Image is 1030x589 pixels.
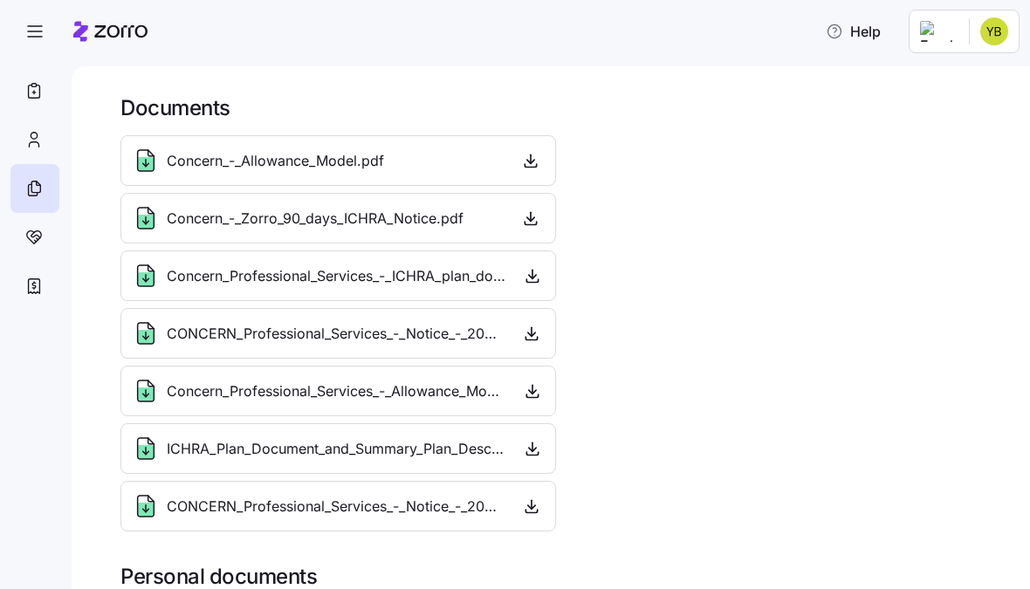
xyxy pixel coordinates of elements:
[980,17,1008,45] img: 5b0d7ca538dccfb292f61eb491da9057
[167,150,384,172] span: Concern_-_Allowance_Model.pdf
[167,380,506,402] span: Concern_Professional_Services_-_Allowance_Model_-_2025.pdf
[167,208,463,229] span: Concern_-_Zorro_90_days_ICHRA_Notice.pdf
[167,438,506,460] span: ICHRA_Plan_Document_and_Summary_Plan_Description_-_2026.pdf
[920,21,955,42] img: Employer logo
[812,14,895,49] button: Help
[120,94,1006,121] h1: Documents
[167,496,505,517] span: CONCERN_Professional_Services_-_Notice_-_2026.pdf
[167,265,506,287] span: Concern_Professional_Services_-_ICHRA_plan_docs_2024.pdf
[167,323,505,345] span: CONCERN_Professional_Services_-_Notice_-_2025.pdf
[826,21,881,42] span: Help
